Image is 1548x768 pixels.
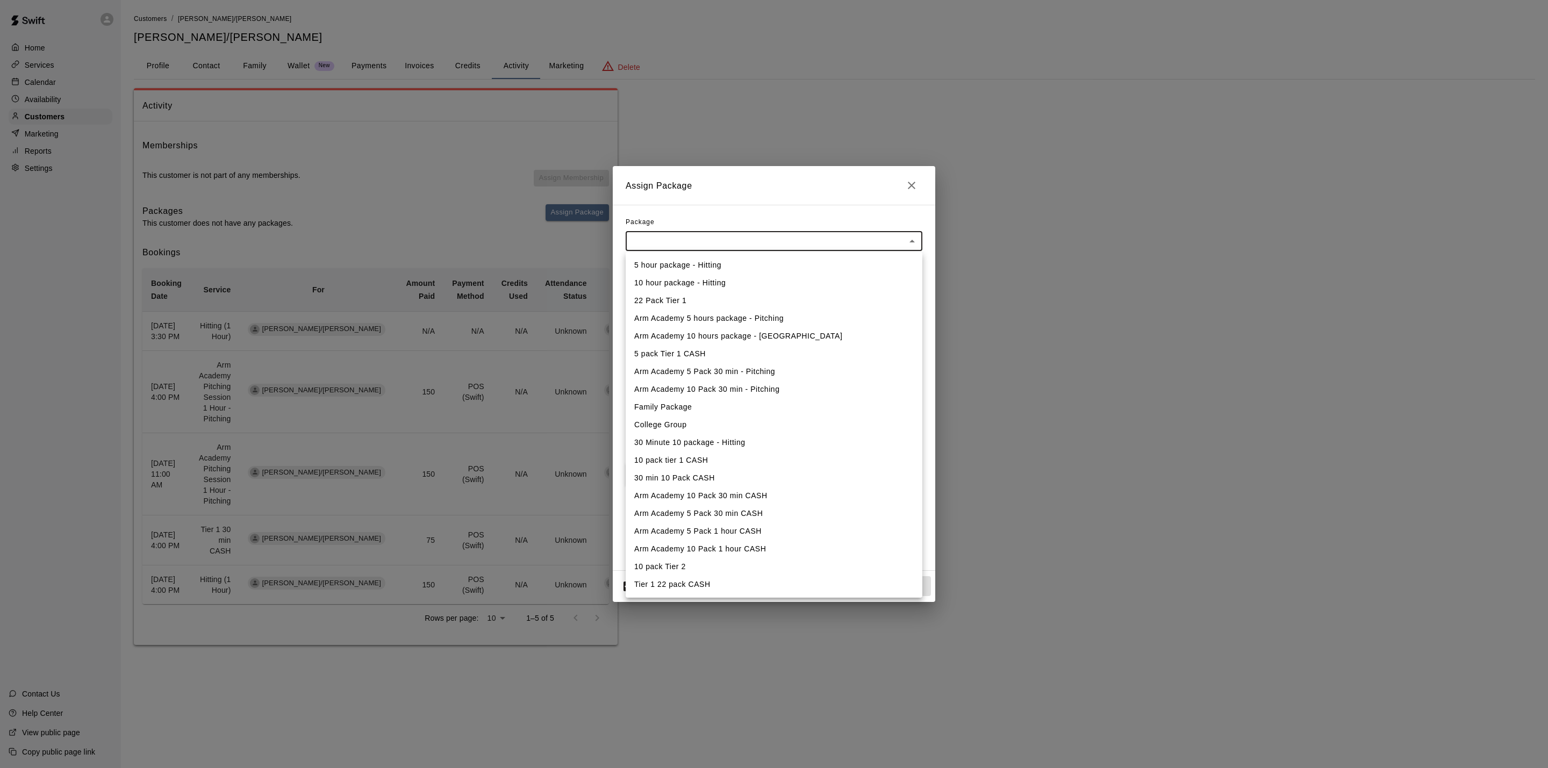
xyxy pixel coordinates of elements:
[626,469,922,487] li: 30 min 10 Pack CASH
[626,540,922,558] li: Arm Academy 10 Pack 1 hour CASH
[626,434,922,451] li: 30 Minute 10 package - Hitting
[626,576,922,593] li: Tier 1 22 pack CASH
[626,363,922,381] li: Arm Academy 5 Pack 30 min - Pitching
[626,398,922,416] li: Family Package
[626,381,922,398] li: Arm Academy 10 Pack 30 min - Pitching
[626,327,922,345] li: Arm Academy 10 hours package - [GEOGRAPHIC_DATA]
[626,256,922,274] li: 5 hour package - Hitting
[626,292,922,310] li: 22 Pack Tier 1
[626,310,922,327] li: Arm Academy 5 hours package - Pitching
[626,416,922,434] li: College Group
[626,505,922,522] li: Arm Academy 5 Pack 30 min CASH
[626,451,922,469] li: 10 pack tier 1 CASH
[626,345,922,363] li: 5 pack Tier 1 CASH
[626,558,922,576] li: 10 pack Tier 2
[626,522,922,540] li: Arm Academy 5 Pack 1 hour CASH
[626,274,922,292] li: 10 hour package - Hitting
[626,487,922,505] li: Arm Academy 10 Pack 30 min CASH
